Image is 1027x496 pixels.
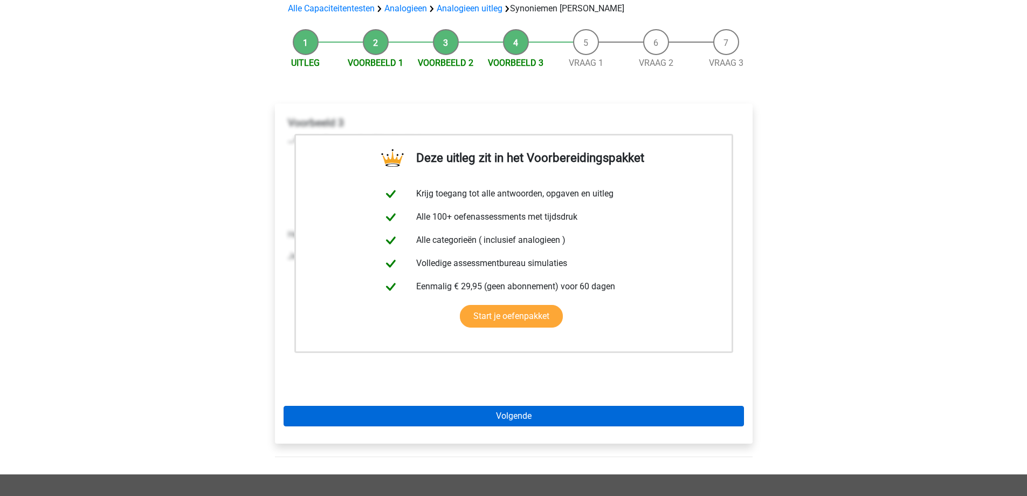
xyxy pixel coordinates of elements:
[284,406,744,426] a: Volgende
[288,250,740,263] p: Je kunt nu zelf 3 opgaven doen, om te oefenen met [PERSON_NAME] en synoniemen.
[460,305,563,328] a: Start je oefenpakket
[288,228,740,241] p: Het antwoord is in dit geval 2. “humeur is een ander woord voor stemming, echter is een ander woo...
[709,58,743,68] a: Vraag 3
[288,117,344,129] b: Voorbeeld 3
[288,134,294,145] b: …
[291,58,320,68] a: Uitleg
[418,58,473,68] a: Voorbeeld 2
[639,58,673,68] a: Vraag 2
[288,3,375,13] a: Alle Capaciteitentesten
[488,58,543,68] a: Voorbeeld 3
[569,58,603,68] a: Vraag 1
[384,3,427,13] a: Analogieen
[437,3,502,13] a: Analogieen uitleg
[284,2,744,15] div: Synoniemen [PERSON_NAME]
[348,58,403,68] a: Voorbeeld 1
[288,133,740,146] p: staat tot als staat tot …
